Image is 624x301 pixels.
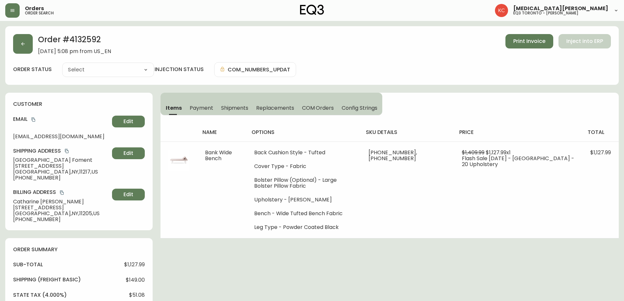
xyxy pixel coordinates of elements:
[462,155,574,168] span: Flash Sale [DATE] - [GEOGRAPHIC_DATA] - 20 Upholstery
[254,163,353,169] li: Cover Type - Fabric
[486,149,511,156] span: $1,127.99 x 1
[112,116,145,127] button: Edit
[13,246,145,253] h4: order summary
[13,66,52,73] label: order status
[112,147,145,159] button: Edit
[254,177,353,189] li: Bolster Pillow (Optional) - Large Bolster Pillow Fabric
[300,5,324,15] img: logo
[64,148,70,154] button: copy
[13,157,109,163] span: [GEOGRAPHIC_DATA] Foment
[13,199,109,205] span: Catharine [PERSON_NAME]
[25,6,44,11] span: Orders
[25,11,54,15] h5: order search
[168,150,189,171] img: 6cdd540e-0ef2-4526-adf2-7b6e70a9bf11.jpg
[13,292,67,299] h4: state tax (4.000%)
[590,149,611,156] span: $1,127.99
[38,34,111,48] h2: Order # 4132592
[366,129,449,136] h4: sku details
[221,104,249,111] span: Shipments
[254,211,353,216] li: Bench - Wide Tufted Bench Fabric
[124,262,145,268] span: $1,127.99
[256,104,294,111] span: Replacements
[112,189,145,200] button: Edit
[13,169,109,175] span: [GEOGRAPHIC_DATA] , NY , 11217 , US
[13,175,109,181] span: [PHONE_NUMBER]
[166,104,182,111] span: Items
[126,277,145,283] span: $149.00
[30,116,37,123] button: copy
[129,292,145,298] span: $51.08
[254,197,353,203] li: Upholstery - [PERSON_NAME]
[495,4,508,17] img: 6487344ffbf0e7f3b216948508909409
[59,189,65,196] button: copy
[588,129,614,136] h4: total
[513,11,578,15] h5: eq3 toronto - [PERSON_NAME]
[369,149,417,162] span: [PHONE_NUMBER], [PHONE_NUMBER]
[13,147,109,155] h4: Shipping Address
[123,150,133,157] span: Edit
[513,6,608,11] span: [MEDICAL_DATA][PERSON_NAME]
[155,66,204,73] h4: injection status
[190,104,213,111] span: Payment
[302,104,334,111] span: COM Orders
[13,163,109,169] span: [STREET_ADDRESS]
[505,34,553,48] button: Print Invoice
[13,261,43,268] h4: sub-total
[513,38,545,45] span: Print Invoice
[205,149,232,162] span: Bank Wide Bench
[13,116,109,123] h4: Email
[13,189,109,196] h4: Billing Address
[342,104,377,111] span: Config Strings
[123,191,133,198] span: Edit
[38,48,111,54] span: [DATE] 5:08 pm from US_EN
[13,211,109,216] span: [GEOGRAPHIC_DATA] , NY , 11205 , US
[459,129,577,136] h4: price
[13,276,81,283] h4: Shipping ( Freight Basic )
[252,129,355,136] h4: options
[254,224,353,230] li: Leg Type - Powder Coated Black
[254,150,353,156] li: Back Cushion Style - Tufted
[13,216,109,222] span: [PHONE_NUMBER]
[13,134,109,140] span: [EMAIL_ADDRESS][DOMAIN_NAME]
[13,101,145,108] h4: customer
[202,129,241,136] h4: name
[462,149,484,156] span: $1,409.99
[13,205,109,211] span: [STREET_ADDRESS]
[123,118,133,125] span: Edit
